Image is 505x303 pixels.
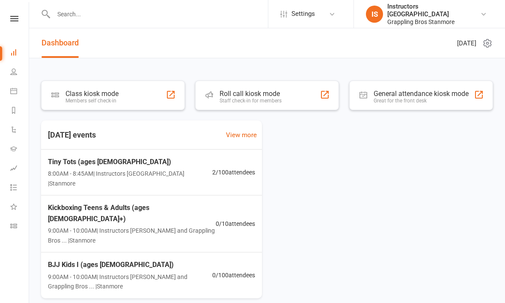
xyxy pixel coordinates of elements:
[48,169,212,188] span: 8:00AM - 8:45AM | Instructors [GEOGRAPHIC_DATA] | Stanmore
[10,159,30,179] a: Assessments
[65,90,119,98] div: Class kiosk mode
[65,98,119,104] div: Members self check-in
[10,82,30,102] a: Calendar
[212,168,255,177] span: 2 / 100 attendees
[10,198,30,217] a: What's New
[212,270,255,280] span: 0 / 100 attendees
[374,98,469,104] div: Great for the front desk
[220,98,282,104] div: Staff check-in for members
[387,18,480,26] div: Grappling Bros Stanmore
[42,28,79,58] a: Dashboard
[51,8,268,20] input: Search...
[291,4,315,24] span: Settings
[374,90,469,98] div: General attendance kiosk mode
[41,127,103,143] h3: [DATE] events
[10,217,30,237] a: Class kiosk mode
[48,226,216,245] span: 9:00AM - 10:00AM | Instructors [PERSON_NAME] and Grappling Bros ... | Stanmore
[10,63,30,82] a: People
[220,90,282,98] div: Roll call kiosk mode
[216,219,255,228] span: 0 / 10 attendees
[48,202,216,224] span: Kickboxing Teens & Adults (ages [DEMOGRAPHIC_DATA]+)
[48,156,212,168] span: Tiny Tots (ages [DEMOGRAPHIC_DATA])
[10,102,30,121] a: Reports
[457,38,476,48] span: [DATE]
[387,3,480,18] div: Instructors [GEOGRAPHIC_DATA]
[366,6,383,23] div: IS
[48,272,212,291] span: 9:00AM - 10:00AM | Instructors [PERSON_NAME] and Grappling Bros ... | Stanmore
[10,44,30,63] a: Dashboard
[226,130,257,140] a: View more
[48,259,212,270] span: BJJ Kids I (ages [DEMOGRAPHIC_DATA])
